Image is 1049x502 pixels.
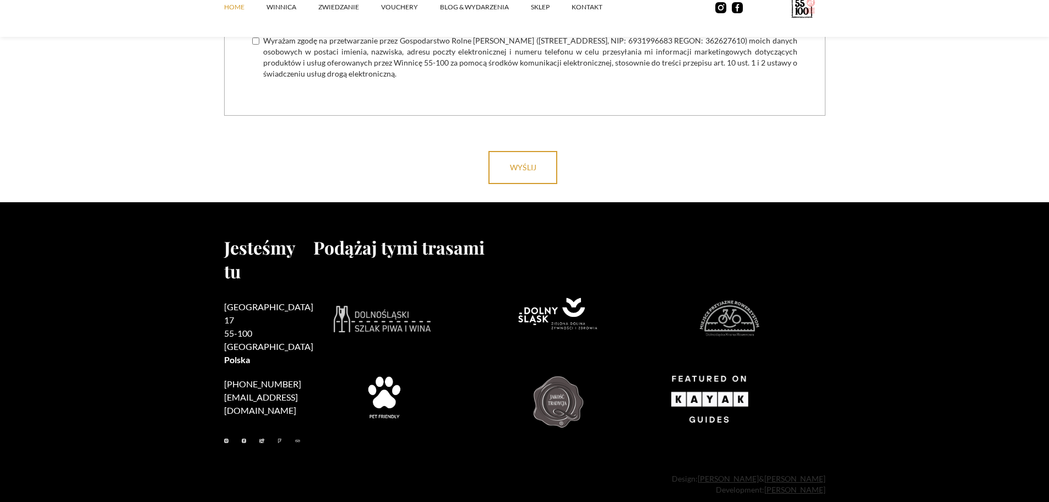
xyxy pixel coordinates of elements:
[224,235,313,283] h2: Jesteśmy tu
[313,235,825,259] h2: Podążaj tymi trasami
[764,474,825,483] a: [PERSON_NAME]
[224,473,825,495] div: Design: & Development:
[764,485,825,494] a: [PERSON_NAME]
[263,35,797,79] span: Wyrażam zgodę na przetwarzanie przez Gospodarstwo Rolne [PERSON_NAME] ([STREET_ADDRESS], NIP: 693...
[488,151,557,184] input: wyślij
[698,474,759,483] a: [PERSON_NAME]
[224,354,250,365] strong: Polska
[224,379,301,389] a: [PHONE_NUMBER]
[224,392,298,415] a: [EMAIL_ADDRESS][DOMAIN_NAME]
[252,37,259,45] input: Wyrażam zgodę na przetwarzanie przez Gospodarstwo Rolne [PERSON_NAME] ([STREET_ADDRESS], NIP: 693...
[224,300,313,366] h2: [GEOGRAPHIC_DATA] 17 55-100 [GEOGRAPHIC_DATA]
